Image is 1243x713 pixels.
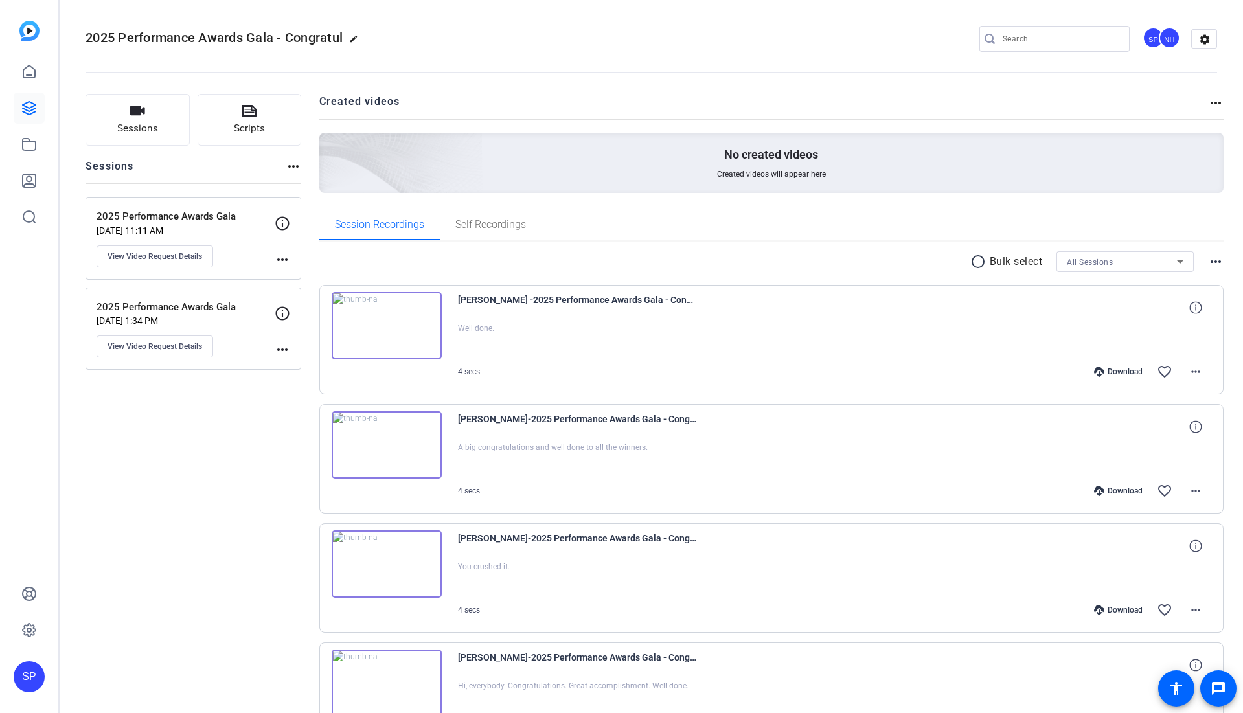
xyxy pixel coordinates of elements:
[275,342,290,357] mat-icon: more_horiz
[97,245,213,267] button: View Video Request Details
[458,605,480,615] span: 4 secs
[1169,681,1184,696] mat-icon: accessibility
[198,94,302,146] button: Scripts
[349,34,365,50] mat-icon: edit
[1208,254,1224,269] mat-icon: more_horiz
[1159,27,1181,50] ngx-avatar: Nancy Hanninen
[458,530,698,561] span: [PERSON_NAME]-2025 Performance Awards Gala - Congratul-2025 Performance Awards Gala-1758657257481...
[335,220,424,230] span: Session Recordings
[1188,602,1203,618] mat-icon: more_horiz
[86,30,343,45] span: 2025 Performance Awards Gala - Congratul
[1088,605,1149,615] div: Download
[724,147,818,163] p: No created videos
[234,121,265,136] span: Scripts
[275,252,290,267] mat-icon: more_horiz
[117,121,158,136] span: Sessions
[19,21,40,41] img: blue-gradient.svg
[1211,681,1226,696] mat-icon: message
[1088,367,1149,377] div: Download
[1188,483,1203,499] mat-icon: more_horiz
[1003,31,1119,47] input: Search
[458,411,698,442] span: [PERSON_NAME]-2025 Performance Awards Gala - Congratul-2025 Performance Awards Gala-1758699064434...
[458,486,480,495] span: 4 secs
[286,159,301,174] mat-icon: more_horiz
[97,315,275,326] p: [DATE] 1:34 PM
[108,341,202,352] span: View Video Request Details
[458,292,698,323] span: [PERSON_NAME] -2025 Performance Awards Gala - Congratul-2025 Performance Awards Gala-175871925064...
[332,292,442,359] img: thumb-nail
[332,411,442,479] img: thumb-nail
[1159,27,1180,49] div: NH
[458,367,480,376] span: 4 secs
[86,94,190,146] button: Sessions
[1188,364,1203,379] mat-icon: more_horiz
[717,169,826,179] span: Created videos will appear here
[319,94,1209,119] h2: Created videos
[970,254,990,269] mat-icon: radio_button_unchecked
[97,335,213,357] button: View Video Request Details
[1067,258,1113,267] span: All Sessions
[14,661,45,692] div: SP
[108,251,202,262] span: View Video Request Details
[458,650,698,681] span: [PERSON_NAME]-2025 Performance Awards Gala - Congratul-2025 Performance Awards Gala-1758644855460...
[1192,30,1218,49] mat-icon: settings
[1157,602,1172,618] mat-icon: favorite_border
[455,220,526,230] span: Self Recordings
[1143,27,1164,49] div: SP
[1157,364,1172,379] mat-icon: favorite_border
[332,530,442,598] img: thumb-nail
[1157,483,1172,499] mat-icon: favorite_border
[97,300,275,315] p: 2025 Performance Awards Gala
[1208,95,1224,111] mat-icon: more_horiz
[97,225,275,236] p: [DATE] 11:11 AM
[990,254,1043,269] p: Bulk select
[97,209,275,224] p: 2025 Performance Awards Gala
[1088,486,1149,496] div: Download
[174,5,483,286] img: Creted videos background
[86,159,134,183] h2: Sessions
[1143,27,1165,50] ngx-avatar: Spencer Peterson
